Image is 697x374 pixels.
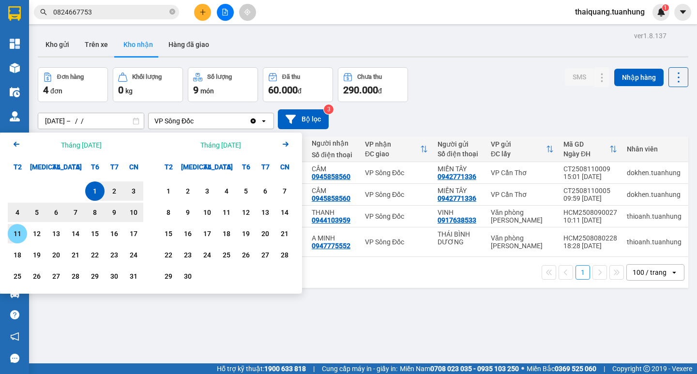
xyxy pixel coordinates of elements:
div: T2 [159,157,178,177]
div: 0945858560 [312,194,350,202]
div: VP Cần Thơ [491,191,554,198]
div: T5 [217,157,236,177]
div: Choose Thứ Hai, tháng 08 25 2025. It's available. [8,267,27,286]
div: Choose Thứ Bảy, tháng 08 23 2025. It's available. [105,245,124,265]
button: Bộ lọc [278,109,329,129]
div: Choose Thứ Tư, tháng 08 6 2025. It's available. [46,203,66,222]
div: 0947775552 [312,242,350,250]
div: 15 [162,228,175,239]
div: Choose Thứ Ba, tháng 08 26 2025. It's available. [27,267,46,286]
div: CN [124,157,143,177]
div: Tháng [DATE] [61,140,102,150]
div: Choose Thứ Sáu, tháng 08 22 2025. It's available. [85,245,105,265]
div: [MEDICAL_DATA] [178,157,197,177]
img: logo-vxr [8,6,21,21]
div: 14 [69,228,82,239]
div: 29 [88,270,102,282]
div: Mã GD [563,140,609,148]
span: Cung cấp máy in - giấy in: [322,363,397,374]
div: T5 [66,157,85,177]
span: 9 [193,84,198,96]
img: warehouse-icon [10,111,20,121]
div: 21 [278,228,291,239]
div: Choose Thứ Sáu, tháng 09 19 2025. It's available. [236,224,256,243]
div: THÁI BÌNH DƯƠNG [438,230,481,246]
div: 0917638533 [438,216,476,224]
div: Choose Thứ Sáu, tháng 08 29 2025. It's available. [85,267,105,286]
span: file-add [222,9,228,15]
button: Chưa thu290.000đ [338,67,408,102]
img: warehouse-icon [10,87,20,97]
div: Văn phòng [PERSON_NAME] [491,209,554,224]
div: Choose Thứ Bảy, tháng 09 6 2025. It's available. [256,181,275,201]
div: ĐC lấy [491,150,546,158]
div: A MINH [312,234,355,242]
button: Đã thu60.000đ [263,67,333,102]
div: Choose Thứ Sáu, tháng 08 15 2025. It's available. [85,224,105,243]
div: 7 [69,207,82,218]
input: Tìm tên, số ĐT hoặc mã đơn [53,7,167,17]
span: ⚪️ [521,367,524,371]
span: aim [244,9,251,15]
div: VINH [438,209,481,216]
button: Kho gửi [38,33,77,56]
div: 18:28 [DATE] [563,242,617,250]
div: 0942771336 [438,194,476,202]
div: Choose Chủ Nhật, tháng 08 3 2025. It's available. [124,181,143,201]
button: file-add [217,4,234,21]
img: icon-new-feature [657,8,666,16]
svg: open [670,269,678,276]
div: Choose Thứ Sáu, tháng 08 8 2025. It's available. [85,203,105,222]
button: SMS [565,68,594,86]
div: Số lượng [207,74,232,80]
div: Người gửi [438,140,481,148]
div: Số điện thoại [438,150,481,158]
div: Choose Chủ Nhật, tháng 08 17 2025. It's available. [124,224,143,243]
div: 28 [278,249,291,261]
div: T6 [236,157,256,177]
div: 13 [49,228,63,239]
strong: 1900 633 818 [264,365,306,373]
svg: Arrow Right [280,138,291,150]
button: Next month. [280,138,291,151]
div: Choose Thứ Năm, tháng 09 25 2025. It's available. [217,245,236,265]
span: | [604,363,605,374]
div: CT2508110009 [563,165,617,173]
div: 21 [69,249,82,261]
div: 15:01 [DATE] [563,173,617,180]
div: Choose Thứ Sáu, tháng 09 5 2025. It's available. [236,181,256,201]
div: T7 [256,157,275,177]
div: Choose Thứ Năm, tháng 08 7 2025. It's available. [66,203,85,222]
div: Nhân viên [627,145,682,153]
div: 26 [30,270,44,282]
div: Choose Thứ Tư, tháng 08 13 2025. It's available. [46,224,66,243]
div: Tháng [DATE] [200,140,241,150]
span: đơn [50,87,62,95]
span: plus [199,9,206,15]
button: Nhập hàng [614,69,664,86]
sup: 1 [662,4,669,11]
div: T7 [105,157,124,177]
img: dashboard-icon [10,39,20,49]
div: Choose Thứ Năm, tháng 09 4 2025. It's available. [217,181,236,201]
div: 9 [107,207,121,218]
div: Ngày ĐH [563,150,609,158]
div: 0942771336 [438,173,476,180]
span: caret-down [679,8,687,16]
span: close-circle [169,8,175,17]
button: Số lượng9món [188,67,258,102]
span: đ [378,87,382,95]
div: 23 [107,249,121,261]
div: Choose Thứ Năm, tháng 08 14 2025. It's available. [66,224,85,243]
div: 27 [49,270,63,282]
span: đ [298,87,302,95]
div: HCM2508080228 [563,234,617,242]
div: Khối lượng [132,74,162,80]
div: 0945858560 [312,173,350,180]
div: ver 1.8.137 [634,30,667,41]
div: VP Sông Đốc [154,116,194,126]
div: MIỀN TÂY [438,165,481,173]
b: GỬI : VP Sông Đốc [4,60,116,76]
div: CẦM [312,187,355,194]
span: close-circle [169,9,175,15]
